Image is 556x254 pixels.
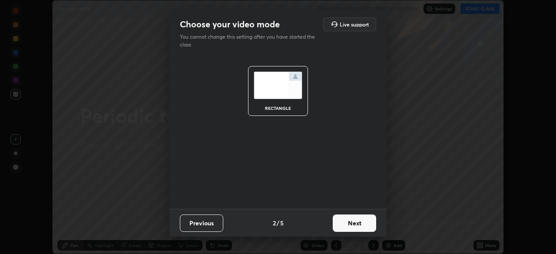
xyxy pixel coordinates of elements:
[280,218,284,228] h4: 5
[254,72,302,99] img: normalScreenIcon.ae25ed63.svg
[340,22,369,27] h5: Live support
[180,19,280,30] h2: Choose your video mode
[180,33,321,49] p: You cannot change this setting after you have started the class
[261,106,295,110] div: rectangle
[333,214,376,232] button: Next
[180,214,223,232] button: Previous
[277,218,279,228] h4: /
[273,218,276,228] h4: 2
